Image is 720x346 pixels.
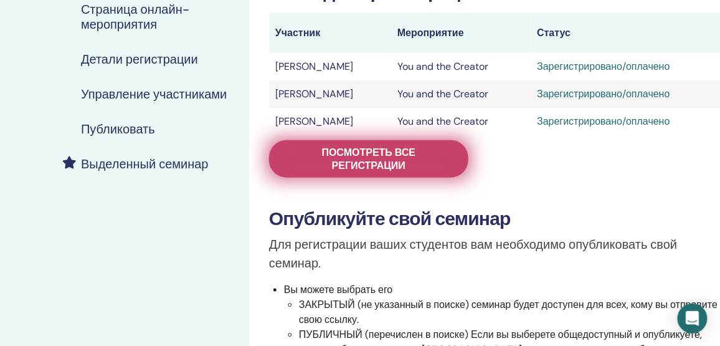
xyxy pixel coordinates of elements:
h4: Публиковать [81,122,155,137]
td: [PERSON_NAME] [269,108,391,135]
td: [PERSON_NAME] [269,53,391,80]
td: [PERSON_NAME] [269,80,391,108]
h4: Страница онлайн-мероприятия [81,2,239,32]
a: Посмотреть все регистрации [269,140,468,178]
h4: Управление участниками [81,87,227,102]
td: You and the Creator [391,80,531,108]
th: Участник [269,13,391,53]
div: Open Intercom Messenger [678,304,708,334]
h4: Детали регистрации [81,52,198,67]
th: Мероприятие [391,13,531,53]
td: You and the Creator [391,108,531,135]
span: Посмотреть все регистрации [285,146,453,172]
h4: Выделенный семинар [81,156,209,171]
td: You and the Creator [391,53,531,80]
